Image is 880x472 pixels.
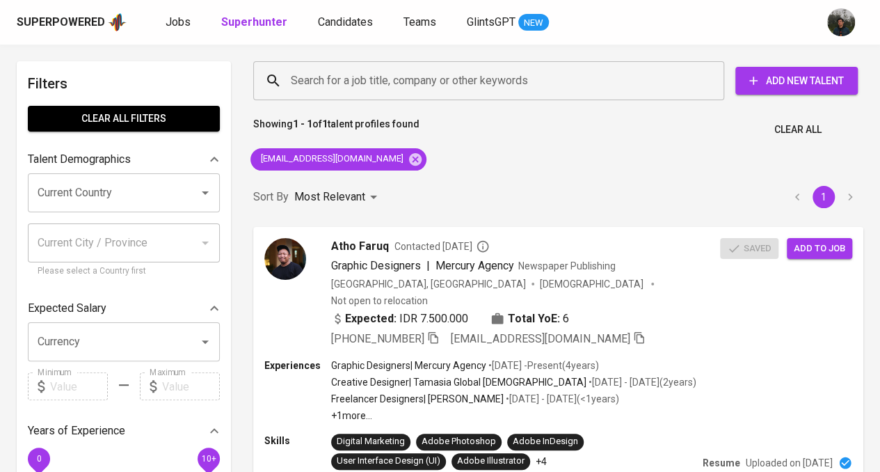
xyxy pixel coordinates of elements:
p: Years of Experience [28,423,125,439]
button: Add New Talent [735,67,858,95]
span: Add to job [794,241,845,257]
button: Open [195,183,215,203]
p: Talent Demographics [28,151,131,168]
span: [DEMOGRAPHIC_DATA] [540,277,646,291]
p: Sort By [253,189,289,205]
div: Adobe Photoshop [422,435,496,448]
span: [EMAIL_ADDRESS][DOMAIN_NAME] [250,152,412,166]
input: Value [50,372,108,400]
svg: By Batam recruiter [476,239,490,253]
a: GlintsGPT NEW [467,14,549,31]
b: Expected: [345,310,397,327]
span: [PHONE_NUMBER] [331,332,424,345]
a: Candidates [318,14,376,31]
button: Clear All [769,117,827,143]
div: Adobe Illustrator [457,455,525,468]
div: Most Relevant [294,184,382,210]
button: page 1 [813,186,835,208]
span: Clear All [774,121,822,139]
span: 6 [563,310,569,327]
span: 10+ [201,454,216,464]
p: • [DATE] - [DATE] ( 2 years ) [586,375,696,389]
p: Please select a Country first [38,265,210,278]
span: Contacted [DATE] [394,239,490,253]
span: Newspaper Publishing [518,260,616,272]
b: Superhunter [221,15,287,29]
b: Total YoE: [508,310,560,327]
a: Superpoweredapp logo [17,12,127,33]
p: +1 more ... [331,409,696,423]
b: 1 - 1 [293,118,312,129]
button: Clear All filters [28,106,220,132]
div: User Interface Design (UI) [337,455,440,468]
p: Uploaded on [DATE] [746,456,833,470]
p: Showing of talent profiles found [253,117,419,143]
p: Creative Designer | Tamasia Global [DEMOGRAPHIC_DATA] [331,375,586,389]
img: app logo [108,12,127,33]
div: Years of Experience [28,417,220,445]
a: Superhunter [221,14,290,31]
div: Superpowered [17,15,105,31]
img: glenn@glints.com [827,8,855,36]
div: IDR 7.500.000 [331,310,468,327]
nav: pagination navigation [784,186,863,208]
span: [EMAIL_ADDRESS][DOMAIN_NAME] [451,332,630,345]
img: a9fc8cde901d2a965eee3cba85afe788.jpeg [264,238,306,280]
p: Freelancer Designers | [PERSON_NAME] [331,392,504,406]
button: Add to job [787,238,852,260]
span: Add New Talent [746,72,847,90]
div: Expected Salary [28,294,220,322]
input: Value [162,372,220,400]
p: Not open to relocation [331,294,428,308]
button: Open [195,332,215,352]
p: Most Relevant [294,189,365,205]
p: • [DATE] - [DATE] ( <1 years ) [504,392,619,406]
span: Graphic Designers [331,259,421,272]
p: Resume [703,456,740,470]
p: Experiences [264,359,331,372]
h6: Filters [28,72,220,95]
div: Talent Demographics [28,145,220,173]
div: Adobe InDesign [513,435,578,448]
span: Jobs [166,15,191,29]
a: Teams [403,14,439,31]
a: Jobs [166,14,193,31]
span: 0 [36,454,41,464]
span: Teams [403,15,436,29]
div: [GEOGRAPHIC_DATA], [GEOGRAPHIC_DATA] [331,277,526,291]
p: +4 [536,455,547,469]
div: [EMAIL_ADDRESS][DOMAIN_NAME] [250,148,426,171]
p: Skills [264,434,331,448]
span: Atho Faruq [331,238,389,255]
span: Mercury Agency [435,259,514,272]
span: GlintsGPT [467,15,515,29]
span: Candidates [318,15,373,29]
p: • [DATE] - Present ( 4 years ) [486,359,599,372]
span: NEW [518,16,549,30]
p: Expected Salary [28,300,106,317]
span: Clear All filters [39,110,209,127]
span: | [426,258,430,274]
div: Digital Marketing [337,435,405,448]
b: 1 [322,118,328,129]
p: Graphic Designers | Mercury Agency [331,359,486,372]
